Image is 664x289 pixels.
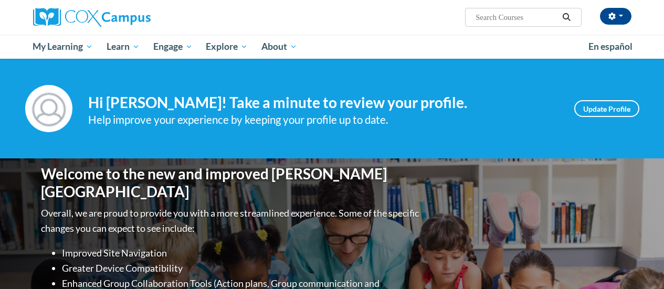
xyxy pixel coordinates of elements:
iframe: Button to launch messaging window [622,247,656,281]
h1: Welcome to the new and improved [PERSON_NAME][GEOGRAPHIC_DATA] [41,165,421,200]
a: Engage [146,35,199,59]
button: Search [558,11,574,24]
li: Greater Device Compatibility [62,261,421,276]
a: Cox Campus [33,8,222,27]
a: My Learning [26,35,100,59]
img: Profile Image [25,85,72,132]
span: About [261,40,297,53]
a: About [255,35,304,59]
span: Explore [206,40,248,53]
a: Learn [100,35,146,59]
p: Overall, we are proud to provide you with a more streamlined experience. Some of the specific cha... [41,206,421,236]
span: My Learning [33,40,93,53]
a: Update Profile [574,100,639,117]
span: Engage [153,40,193,53]
div: Main menu [25,35,639,59]
span: Learn [107,40,140,53]
span: En español [588,41,633,52]
h4: Hi [PERSON_NAME]! Take a minute to review your profile. [88,94,558,112]
button: Account Settings [600,8,631,25]
input: Search Courses [475,11,558,24]
a: Explore [199,35,255,59]
li: Improved Site Navigation [62,245,421,261]
div: Help improve your experience by keeping your profile up to date. [88,111,558,129]
a: En español [582,36,639,58]
img: Cox Campus [33,8,151,27]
